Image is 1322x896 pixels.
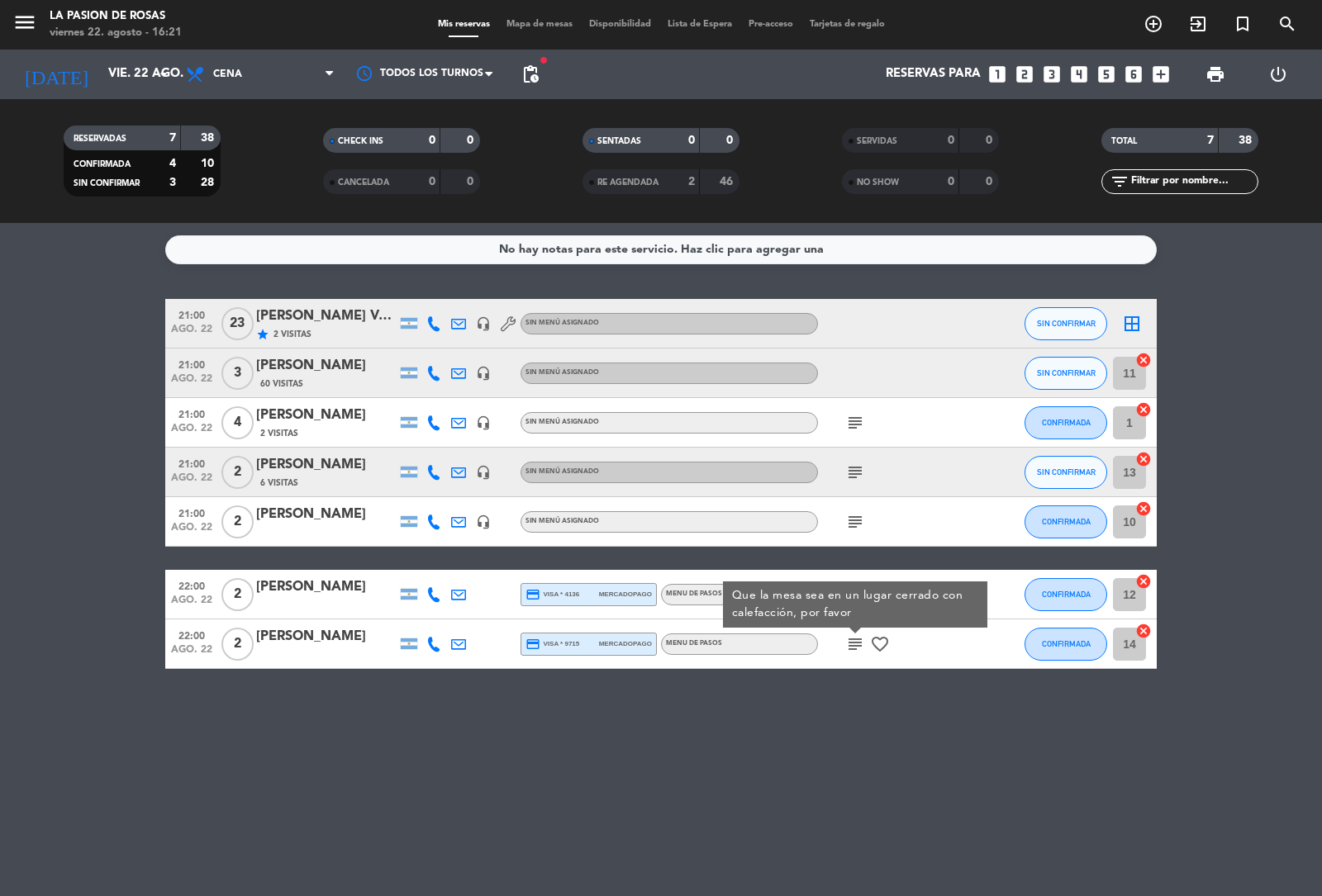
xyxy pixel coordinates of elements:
[12,56,100,92] i: [DATE]
[171,423,212,442] span: ago. 22
[1110,172,1129,192] i: filter_list
[1037,467,1096,476] span: SIN CONFIRMAR
[857,178,899,187] span: NO SHOW
[1205,64,1225,84] span: print
[1037,368,1096,377] span: SIN CONFIRMAR
[467,135,477,146] strong: 0
[476,465,491,480] i: headset_mic
[1135,500,1152,517] i: cancel
[886,67,981,82] span: Reservas para
[1025,578,1107,611] button: CONFIRMADA
[1135,451,1152,467] i: cancel
[1037,319,1096,328] span: SIN CONFIRMAR
[948,135,954,146] strong: 0
[845,634,865,654] i: subject
[256,504,397,525] div: [PERSON_NAME]
[256,355,397,377] div: [PERSON_NAME]
[1014,64,1035,85] i: looks_two
[221,307,254,340] span: 23
[659,20,740,29] span: Lista de Espera
[1041,64,1063,85] i: looks_3
[201,158,217,169] strong: 10
[597,178,659,187] span: RE AGENDADA
[12,10,37,40] button: menu
[221,456,254,489] span: 2
[429,135,435,146] strong: 0
[539,55,549,65] span: fiber_manual_record
[221,578,254,611] span: 2
[1233,14,1253,34] i: turned_in_not
[171,373,212,392] span: ago. 22
[1122,314,1142,334] i: border_all
[1068,64,1090,85] i: looks_4
[169,132,176,144] strong: 7
[171,354,212,373] span: 21:00
[256,576,397,598] div: [PERSON_NAME]
[338,178,389,187] span: CANCELADA
[986,176,996,187] strong: 0
[1025,628,1107,661] button: CONFIRMADA
[525,320,599,326] span: Sin menú asignado
[1111,137,1137,145] span: TOTAL
[1025,406,1107,439] button: CONFIRMADA
[169,158,176,169] strong: 4
[1207,135,1214,146] strong: 7
[1277,14,1297,34] i: search
[201,132,217,144] strong: 38
[525,369,599,376] span: Sin menú asignado
[260,476,298,490] span: 6 Visitas
[260,377,303,391] span: 60 Visitas
[1123,64,1144,85] i: looks_6
[1135,401,1152,418] i: cancel
[1025,307,1107,340] button: SIN CONFIRMAR
[521,64,540,84] span: pending_actions
[256,328,269,341] i: star
[171,625,212,644] span: 22:00
[1042,639,1091,648] span: CONFIRMADA
[525,587,540,602] i: credit_card
[845,512,865,532] i: subject
[1042,517,1091,526] span: CONFIRMADA
[429,176,435,187] strong: 0
[467,176,477,187] strong: 0
[688,176,695,187] strong: 2
[171,472,212,491] span: ago. 22
[213,69,242,80] span: Cena
[74,135,126,143] span: RESERVADAS
[1096,64,1117,85] i: looks_5
[1025,456,1107,489] button: SIN CONFIRMAR
[1135,573,1152,590] i: cancel
[221,406,254,439] span: 4
[1239,135,1255,146] strong: 38
[1135,352,1152,368] i: cancel
[525,518,599,524] span: Sin menú asignado
[256,405,397,426] div: [PERSON_NAME]
[476,415,491,430] i: headset_mic
[726,135,736,146] strong: 0
[171,576,212,595] span: 22:00
[720,176,736,187] strong: 46
[740,20,801,29] span: Pre-acceso
[74,179,140,187] span: SIN CONFIRMAR
[525,587,579,602] span: visa * 4136
[498,20,581,29] span: Mapa de mesas
[1129,173,1258,191] input: Filtrar por nombre...
[171,404,212,423] span: 21:00
[1025,357,1107,390] button: SIN CONFIRMAR
[201,177,217,188] strong: 28
[171,522,212,541] span: ago. 22
[525,419,599,425] span: Sin menú asignado
[986,135,996,146] strong: 0
[476,514,491,529] i: headset_mic
[599,589,652,600] span: mercadopago
[154,64,174,84] i: arrow_drop_down
[948,176,954,187] strong: 0
[845,413,865,433] i: subject
[688,135,695,146] strong: 0
[499,240,824,259] div: No hay notas para este servicio. Haz clic para agregar una
[256,306,397,327] div: [PERSON_NAME] Valencia [PERSON_NAME]
[525,637,540,652] i: credit_card
[801,20,893,29] span: Tarjetas de regalo
[1042,418,1091,427] span: CONFIRMADA
[171,595,212,614] span: ago. 22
